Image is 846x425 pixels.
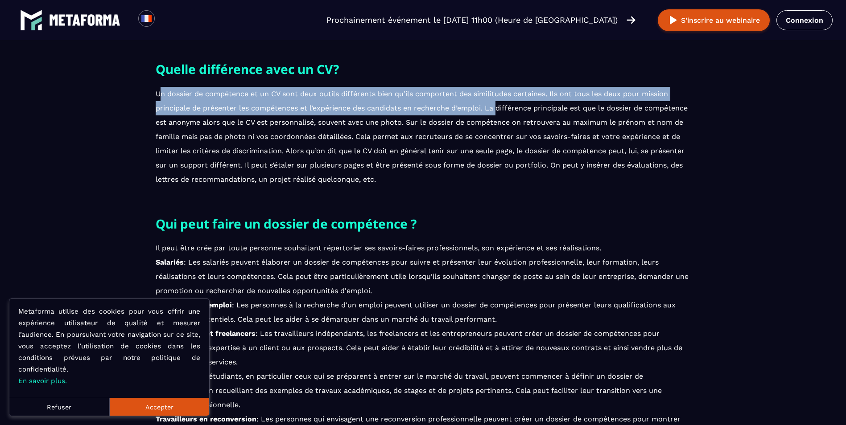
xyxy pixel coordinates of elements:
p: Prochainement événement le [DATE] 11h00 (Heure de [GEOGRAPHIC_DATA]) [326,14,618,26]
img: fr [141,13,152,24]
input: Search for option [162,15,169,25]
img: logo [49,14,120,26]
b: Salariés [156,258,184,266]
img: play [668,15,679,26]
a: Connexion [776,10,833,30]
h2: Qui peut faire un dossier de compétence ? [156,213,691,234]
button: S’inscrire au webinaire [658,9,770,31]
p: Un dossier de compétence et un CV sont deux outils différents bien qu’ils comportent des similitu... [156,87,691,187]
img: arrow-right [627,15,636,25]
img: logo [20,9,42,31]
button: Refuser [9,398,109,416]
p: Metaforma utilise des cookies pour vous offrir une expérience utilisateur de qualité et mesurer l... [18,306,200,387]
div: Search for option [155,10,177,30]
button: Accepter [109,398,209,416]
h2: Quelle différence avec un CV? [156,59,691,79]
a: En savoir plus. [18,377,67,385]
b: Travailleurs en reconversion [156,415,256,423]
